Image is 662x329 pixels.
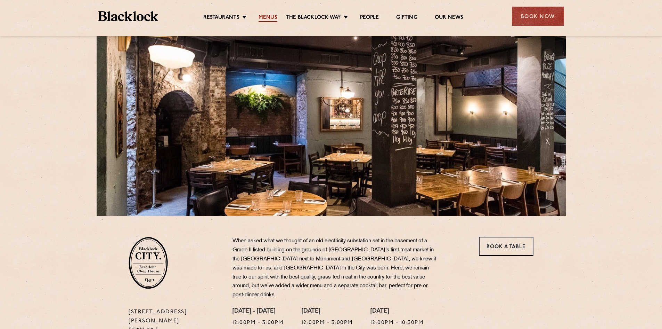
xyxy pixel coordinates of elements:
[435,14,464,22] a: Our News
[370,319,424,328] p: 12:00pm - 10:30pm
[370,308,424,315] h4: [DATE]
[512,7,564,26] div: Book Now
[129,237,168,289] img: City-stamp-default.svg
[232,308,284,315] h4: [DATE] - [DATE]
[203,14,239,22] a: Restaurants
[259,14,277,22] a: Menus
[396,14,417,22] a: Gifting
[98,11,158,21] img: BL_Textured_Logo-footer-cropped.svg
[302,319,353,328] p: 12:00pm - 3:00pm
[232,237,438,300] p: When asked what we thought of an old electricity substation set in the basement of a Grade II lis...
[360,14,379,22] a: People
[232,319,284,328] p: 12:00pm - 3:00pm
[302,308,353,315] h4: [DATE]
[479,237,533,256] a: Book a Table
[286,14,341,22] a: The Blacklock Way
